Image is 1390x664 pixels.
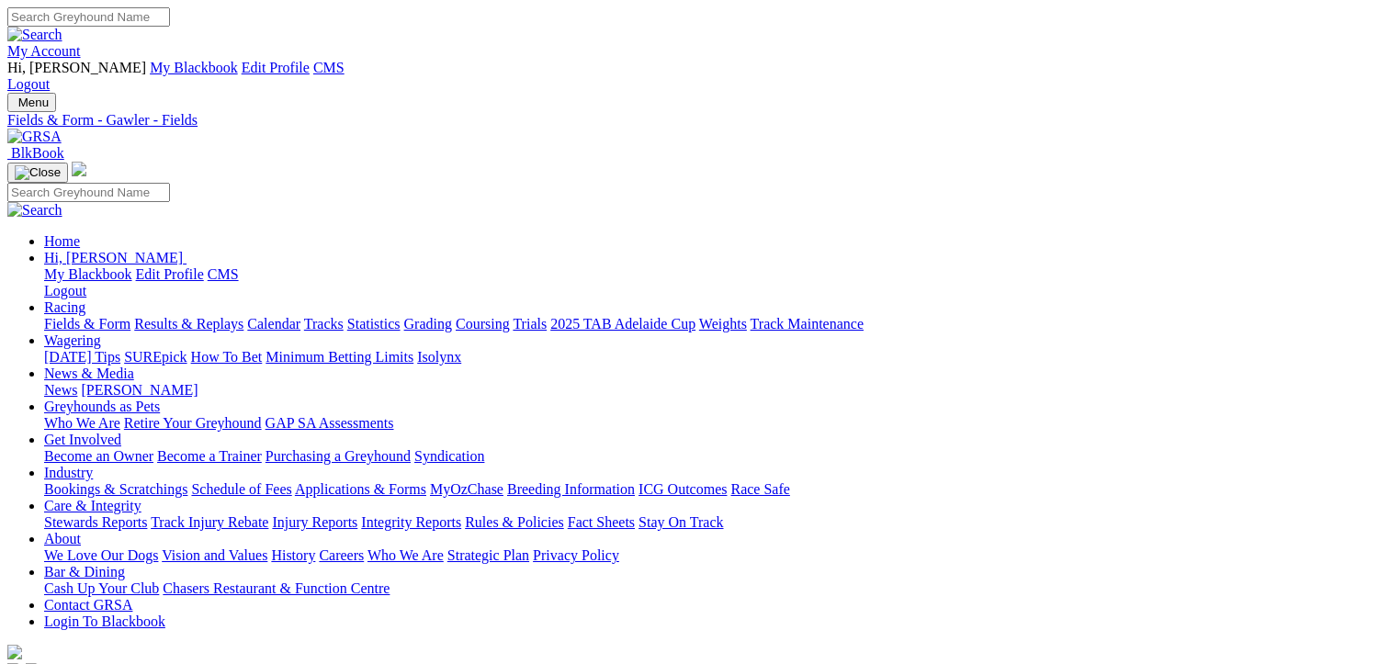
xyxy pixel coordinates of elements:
button: Toggle navigation [7,163,68,183]
a: Stewards Reports [44,514,147,530]
a: Get Involved [44,432,121,447]
input: Search [7,7,170,27]
a: Hi, [PERSON_NAME] [44,250,186,265]
div: Hi, [PERSON_NAME] [44,266,1383,299]
a: 2025 TAB Adelaide Cup [550,316,695,332]
a: Integrity Reports [361,514,461,530]
input: Search [7,183,170,202]
a: Vision and Values [162,547,267,563]
a: Track Maintenance [751,316,864,332]
a: My Blackbook [150,60,238,75]
a: Stay On Track [638,514,723,530]
a: Strategic Plan [447,547,529,563]
a: Greyhounds as Pets [44,399,160,414]
a: Who We Are [44,415,120,431]
a: Edit Profile [136,266,204,282]
a: Weights [699,316,747,332]
a: Logout [44,283,86,298]
a: About [44,531,81,546]
a: Minimum Betting Limits [266,349,413,365]
a: CMS [208,266,239,282]
button: Toggle navigation [7,93,56,112]
span: Hi, [PERSON_NAME] [7,60,146,75]
a: Fact Sheets [568,514,635,530]
a: How To Bet [191,349,263,365]
div: About [44,547,1383,564]
a: Who We Are [367,547,444,563]
a: BlkBook [7,145,64,161]
a: Isolynx [417,349,461,365]
a: Breeding Information [507,481,635,497]
a: Cash Up Your Club [44,580,159,596]
a: My Account [7,43,81,59]
a: Privacy Policy [533,547,619,563]
div: Greyhounds as Pets [44,415,1383,432]
div: Wagering [44,349,1383,366]
a: SUREpick [124,349,186,365]
a: Rules & Policies [465,514,564,530]
img: Search [7,27,62,43]
a: Injury Reports [272,514,357,530]
a: Retire Your Greyhound [124,415,262,431]
a: Contact GRSA [44,597,132,613]
div: Racing [44,316,1383,332]
a: Grading [404,316,452,332]
a: Logout [7,76,50,92]
div: Industry [44,481,1383,498]
span: Hi, [PERSON_NAME] [44,250,183,265]
a: Racing [44,299,85,315]
a: Purchasing a Greyhound [266,448,411,464]
a: History [271,547,315,563]
a: Trials [513,316,547,332]
span: Menu [18,96,49,109]
a: [PERSON_NAME] [81,382,198,398]
a: Bookings & Scratchings [44,481,187,497]
a: Tracks [304,316,344,332]
img: logo-grsa-white.png [7,645,22,659]
a: Chasers Restaurant & Function Centre [163,580,390,596]
a: Coursing [456,316,510,332]
img: Search [7,202,62,219]
a: Race Safe [730,481,789,497]
a: CMS [313,60,345,75]
a: News [44,382,77,398]
a: Edit Profile [242,60,310,75]
a: Login To Blackbook [44,613,165,629]
a: GAP SA Assessments [266,415,394,431]
a: Calendar [247,316,300,332]
a: Wagering [44,332,101,348]
div: News & Media [44,382,1383,399]
a: Fields & Form [44,316,130,332]
a: Results & Replays [134,316,243,332]
a: Become a Trainer [157,448,262,464]
a: Syndication [414,448,484,464]
a: Industry [44,465,93,480]
a: MyOzChase [430,481,503,497]
a: Schedule of Fees [191,481,291,497]
img: GRSA [7,129,62,145]
div: Get Involved [44,448,1383,465]
span: BlkBook [11,145,64,161]
a: Statistics [347,316,401,332]
a: Become an Owner [44,448,153,464]
a: ICG Outcomes [638,481,727,497]
img: logo-grsa-white.png [72,162,86,176]
div: Bar & Dining [44,580,1383,597]
a: Applications & Forms [295,481,426,497]
a: Fields & Form - Gawler - Fields [7,112,1383,129]
div: My Account [7,60,1383,93]
a: Track Injury Rebate [151,514,268,530]
img: Close [15,165,61,180]
a: Bar & Dining [44,564,125,580]
a: Care & Integrity [44,498,141,513]
a: My Blackbook [44,266,132,282]
a: News & Media [44,366,134,381]
div: Care & Integrity [44,514,1383,531]
a: We Love Our Dogs [44,547,158,563]
a: Careers [319,547,364,563]
a: Home [44,233,80,249]
a: [DATE] Tips [44,349,120,365]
